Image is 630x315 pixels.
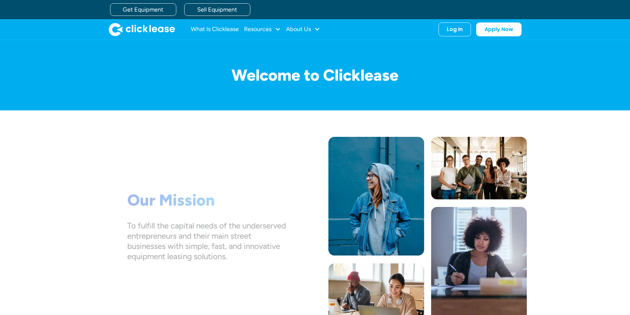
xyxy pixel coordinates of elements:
[244,23,281,36] div: Resources
[127,191,286,210] h1: Our Mission
[109,23,175,36] a: home
[447,26,463,33] div: Log In
[127,220,286,261] div: To fulfill the capital needs of the underserved entrepreneurs and their main street businesses wi...
[286,23,320,36] div: About Us
[184,3,250,16] a: Sell Equipment
[191,23,239,36] a: What Is Clicklease
[104,66,527,84] h1: Welcome to Clicklease
[109,23,175,36] img: Clicklease logo
[476,22,522,36] a: Apply Now
[110,3,176,16] a: Get Equipment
